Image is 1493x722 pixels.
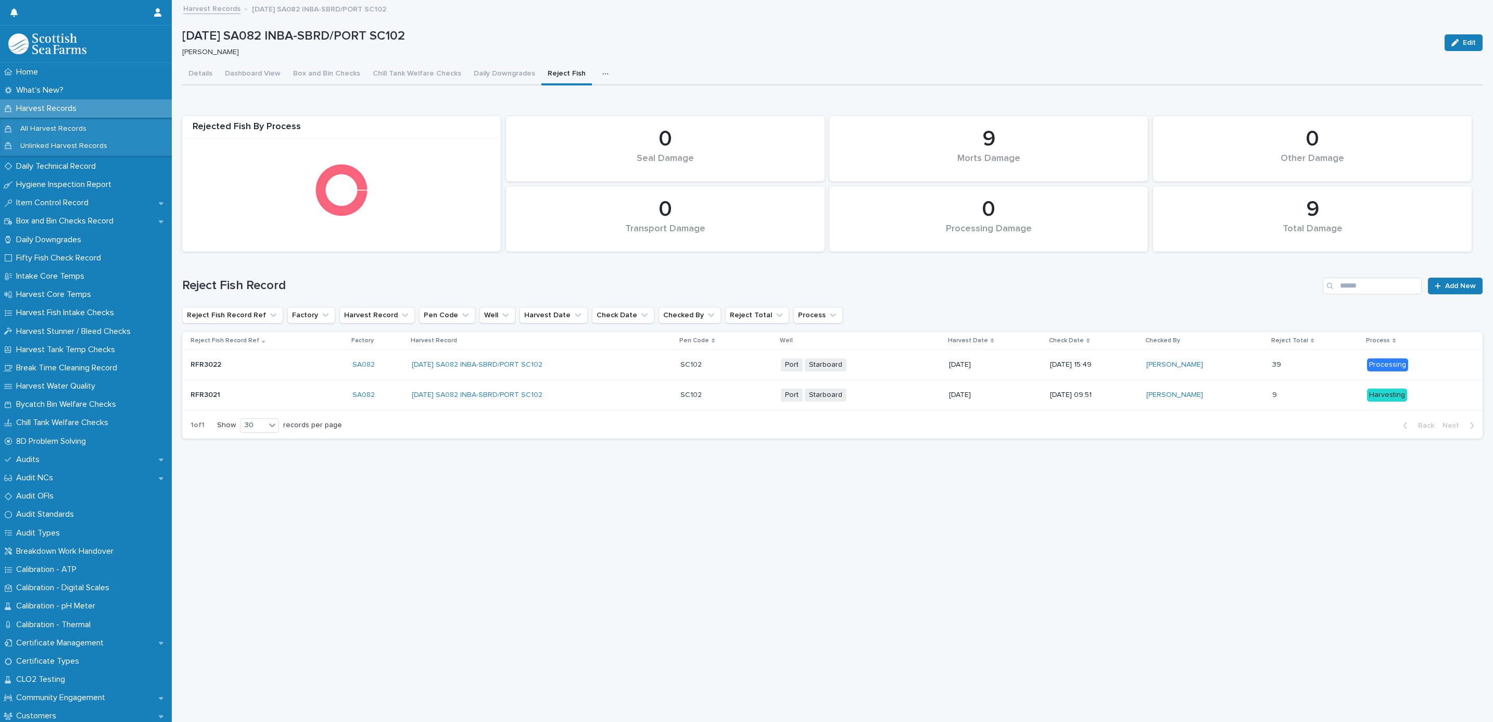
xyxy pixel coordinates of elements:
input: Search [1323,278,1422,294]
div: 0 [1171,126,1454,152]
p: Hygiene Inspection Report [12,180,120,190]
p: [DATE] SA082 INBA-SBRD/PORT SC102 [182,29,1436,44]
button: Next [1438,421,1483,430]
button: Details [182,64,219,85]
p: 8D Problem Solving [12,437,94,446]
p: [DATE] 09:51 [1050,391,1138,400]
div: Total Damage [1171,223,1454,245]
p: Breakdown Work Handover [12,546,122,556]
span: Port [781,358,803,371]
p: Customers [12,711,65,721]
p: Chill Tank Welfare Checks [12,418,117,428]
p: Calibration - pH Meter [12,601,104,611]
p: Reject Fish Record Ref [191,335,259,346]
button: Reject Fish Record Ref [182,307,283,323]
p: SC102 [680,358,704,369]
button: Process [793,307,843,323]
span: Edit [1463,39,1476,46]
p: SC102 [680,389,704,400]
span: Back [1412,422,1434,429]
p: Harvest Date [948,335,988,346]
a: Add New [1428,278,1483,294]
p: CLO2 Testing [12,675,73,684]
p: All Harvest Records [12,125,95,133]
p: Harvest Stunner / Bleed Checks [12,327,139,337]
button: Well [479,307,515,323]
img: mMrefqRFQpe26GRNOUkG [8,33,86,54]
p: Bycatch Bin Welfare Checks [12,400,124,409]
p: Community Engagement [12,693,113,703]
button: Daily Downgrades [467,64,541,85]
p: Process [1366,335,1390,346]
div: 0 [524,126,807,152]
p: Harvest Record [411,335,457,346]
button: Pen Code [419,307,475,323]
p: [DATE] [949,360,1042,369]
p: [DATE] [949,391,1042,400]
p: Show [217,421,236,430]
p: Check Date [1049,335,1084,346]
p: Reject Total [1271,335,1308,346]
span: Add New [1445,282,1476,290]
p: Harvest Core Temps [12,290,99,300]
p: Audit Types [12,528,68,538]
div: 0 [847,196,1130,222]
p: 39 [1272,358,1283,369]
p: [DATE] 15:49 [1050,360,1138,369]
a: [DATE] SA082 INBA-SBRD/PORT SC102 [412,391,542,400]
p: Well [780,335,793,346]
div: Transport Damage [524,223,807,245]
button: Harvest Date [520,307,588,323]
button: Box and Bin Checks [287,64,366,85]
a: SA082 [352,391,375,400]
p: Harvest Water Quality [12,381,104,391]
p: Calibration - ATP [12,565,85,575]
a: Harvest Records [183,2,241,14]
p: records per page [283,421,342,430]
a: [DATE] SA082 INBA-SBRD/PORT SC102 [412,360,542,369]
div: Other Damage [1171,153,1454,175]
tr: RFR3022RFR3022 SA082 [DATE] SA082 INBA-SBRD/PORT SC102 SC102SC102 PortStarboard[DATE][DATE] 15:49... [182,350,1483,380]
p: Fifty Fish Check Record [12,253,109,263]
button: Dashboard View [219,64,287,85]
div: Harvesting [1367,389,1407,402]
p: [PERSON_NAME] [182,48,1432,57]
button: Check Date [592,307,654,323]
button: Chill Tank Welfare Checks [366,64,467,85]
p: RFR3021 [191,389,222,400]
p: Daily Technical Record [12,161,104,171]
p: [DATE] SA082 INBA-SBRD/PORT SC102 [252,3,386,14]
p: Break Time Cleaning Record [12,363,125,373]
a: [PERSON_NAME] [1146,360,1203,369]
p: Intake Core Temps [12,271,93,281]
div: 9 [847,126,1130,152]
p: RFR3022 [191,358,223,369]
p: Box and Bin Checks Record [12,216,122,226]
a: [PERSON_NAME] [1146,391,1203,400]
button: Checked By [659,307,721,323]
div: 0 [524,196,807,222]
h1: Reject Fish Record [182,278,1319,293]
button: Reject Fish [541,64,592,85]
p: What's New? [12,85,72,95]
div: Morts Damage [847,153,1130,175]
p: Item Control Record [12,198,97,208]
p: 1 of 1 [182,413,213,438]
p: Audit OFIs [12,491,62,501]
a: SA082 [352,360,375,369]
p: Calibration - Thermal [12,620,99,630]
p: Certificate Types [12,656,87,666]
p: Daily Downgrades [12,235,90,245]
button: Edit [1445,34,1483,51]
tr: RFR3021RFR3021 SA082 [DATE] SA082 INBA-SBRD/PORT SC102 SC102SC102 PortStarboard[DATE][DATE] 09:51... [182,380,1483,410]
span: Starboard [805,389,846,402]
p: Checked By [1145,335,1180,346]
div: 9 [1171,196,1454,222]
p: Harvest Fish Intake Checks [12,308,122,318]
p: Harvest Tank Temp Checks [12,345,123,355]
p: 9 [1272,389,1279,400]
p: Calibration - Digital Scales [12,583,118,593]
p: Audits [12,455,48,465]
span: Next [1443,422,1465,429]
p: Pen Code [679,335,709,346]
